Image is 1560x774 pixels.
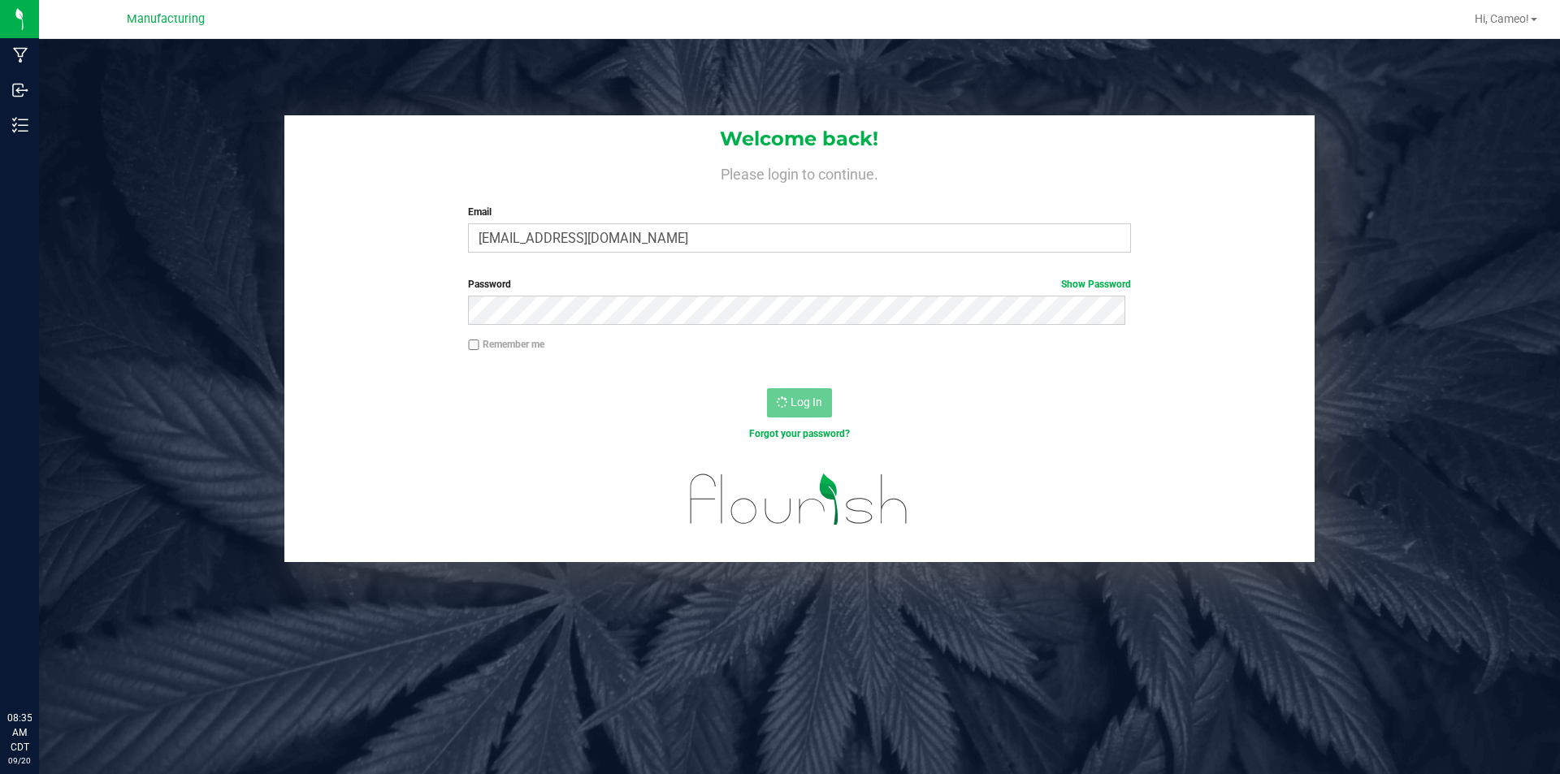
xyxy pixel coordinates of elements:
p: 09/20 [7,755,32,767]
inline-svg: Inventory [12,117,28,133]
h4: Please login to continue. [284,162,1315,182]
label: Remember me [468,337,544,352]
span: Manufacturing [127,12,205,26]
span: Password [468,279,511,290]
label: Email [468,205,1130,219]
h1: Welcome back! [284,128,1315,149]
a: Show Password [1061,279,1131,290]
button: Log In [767,388,832,417]
a: Forgot your password? [749,428,850,439]
p: 08:35 AM CDT [7,711,32,755]
inline-svg: Inbound [12,82,28,98]
span: Log In [791,396,822,409]
input: Remember me [468,339,479,351]
inline-svg: Manufacturing [12,47,28,63]
img: flourish_logo.svg [670,458,928,541]
span: Hi, Cameo! [1475,12,1529,25]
